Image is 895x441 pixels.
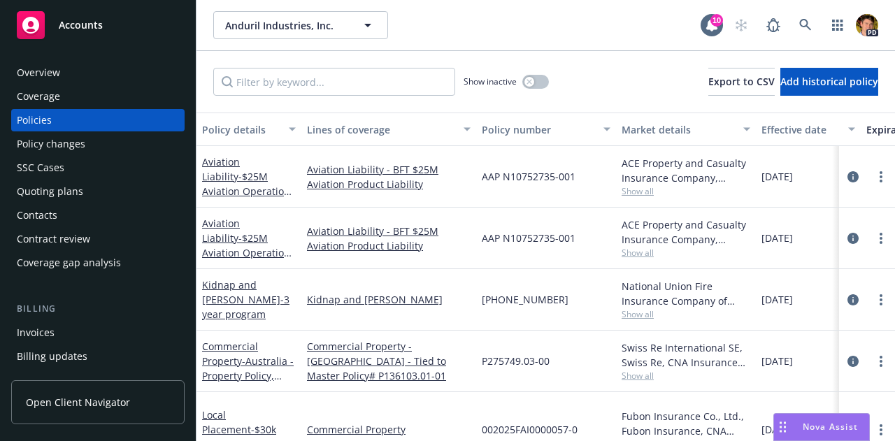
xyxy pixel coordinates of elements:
span: Show all [622,247,750,259]
div: Coverage [17,85,60,108]
a: circleInformation [845,353,861,370]
span: [DATE] [761,422,793,437]
a: circleInformation [845,168,861,185]
div: National Union Fire Insurance Company of [GEOGRAPHIC_DATA], [GEOGRAPHIC_DATA], AIG, RT Specialty ... [622,279,750,308]
span: - $25M Aviation Operation for BFT - DUPLICATE [202,170,295,212]
span: [DATE] [761,169,793,184]
a: Invoices [11,321,185,344]
div: Effective date [761,122,840,137]
button: Anduril Industries, Inc. [213,11,388,39]
div: 10 [710,14,723,27]
div: Swiss Re International SE, Swiss Re, CNA Insurance (International) [622,340,750,370]
a: Policy changes [11,133,185,155]
a: Report a Bug [759,11,787,39]
button: Effective date [756,113,861,146]
span: Open Client Navigator [26,395,130,410]
div: Coverage gap analysis [17,252,121,274]
span: AAP N10752735-001 [482,231,575,245]
a: Commercial Property [307,422,471,437]
a: more [873,230,889,247]
span: Nova Assist [803,421,858,433]
div: Market details [622,122,735,137]
a: Coverage [11,85,185,108]
a: more [873,421,889,438]
a: Aviation Liability - BFT $25M Aviation Product Liability [307,162,471,191]
a: Aviation Liability - BFT $25M Aviation Product Liability [307,224,471,253]
a: more [873,168,889,185]
span: Show inactive [464,75,517,87]
div: ACE Property and Casualty Insurance Company, Chubb Group [622,156,750,185]
div: SSC Cases [17,157,64,179]
span: 002025FAI0000057-0 [482,422,578,437]
span: [DATE] [761,354,793,368]
span: - Australia - Property Policy, Tied to Master # P136103.01-01 [202,354,294,412]
span: AAP N10752735-001 [482,169,575,184]
span: - $25M Aviation Operation for BFT - annual premium of $42,188 for 23-24 and 24-25 [202,231,292,318]
div: Contract review [17,228,90,250]
a: Commercial Property - [GEOGRAPHIC_DATA] - Tied to Master Policy# P136103.01-01 [307,339,471,383]
div: Billing [11,302,185,316]
a: Commercial Property [202,340,294,412]
a: Billing updates [11,345,185,368]
button: Add historical policy [780,68,878,96]
span: Export to CSV [708,75,775,88]
div: Fubon Insurance Co., Ltd., Fubon Insurance, CNA Insurance (International) [622,409,750,438]
div: Quoting plans [17,180,83,203]
a: Search [792,11,819,39]
img: photo [856,14,878,36]
div: ACE Property and Casualty Insurance Company, Chubb Group [622,217,750,247]
a: Quoting plans [11,180,185,203]
span: Add historical policy [780,75,878,88]
div: Billing updates [17,345,87,368]
a: Contacts [11,204,185,226]
input: Filter by keyword... [213,68,455,96]
a: SSC Cases [11,157,185,179]
div: Lines of coverage [307,122,455,137]
span: Show all [622,370,750,382]
a: more [873,291,889,308]
div: Policies [17,109,52,131]
a: Contract review [11,228,185,250]
span: [DATE] [761,292,793,307]
div: Overview [17,62,60,84]
span: [DATE] [761,231,793,245]
div: Contacts [17,204,57,226]
a: Overview [11,62,185,84]
div: Policy details [202,122,280,137]
a: Switch app [824,11,852,39]
a: circleInformation [845,291,861,308]
a: Aviation Liability [202,155,295,212]
button: Nova Assist [773,413,870,441]
span: [PHONE_NUMBER] [482,292,568,307]
div: Policy changes [17,133,85,155]
span: Accounts [59,20,103,31]
a: Accounts [11,6,185,45]
a: Kidnap and [PERSON_NAME] [202,278,289,321]
span: Show all [622,185,750,197]
span: Anduril Industries, Inc. [225,18,346,33]
a: more [873,353,889,370]
button: Market details [616,113,756,146]
button: Policy number [476,113,616,146]
a: Policies [11,109,185,131]
div: Policy number [482,122,595,137]
a: Kidnap and [PERSON_NAME] [307,292,471,307]
a: circleInformation [845,230,861,247]
a: Aviation Liability [202,217,290,318]
div: Invoices [17,321,55,344]
span: P275749.03-00 [482,354,550,368]
a: Start snowing [727,11,755,39]
button: Policy details [196,113,301,146]
button: Lines of coverage [301,113,476,146]
button: Export to CSV [708,68,775,96]
a: Coverage gap analysis [11,252,185,274]
span: Show all [622,308,750,320]
div: Drag to move [774,414,792,440]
